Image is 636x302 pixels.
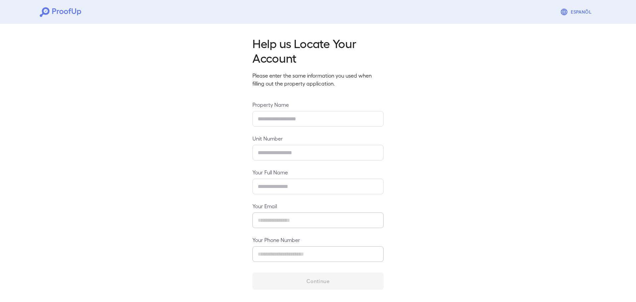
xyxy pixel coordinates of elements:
[252,36,384,65] h2: Help us Locate Your Account
[252,168,384,176] label: Your Full Name
[252,72,384,88] p: Please enter the same information you used when filling out the property application.
[252,135,384,142] label: Unit Number
[557,5,596,19] button: Espanõl
[252,236,384,244] label: Your Phone Number
[252,202,384,210] label: Your Email
[252,101,384,108] label: Property Name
